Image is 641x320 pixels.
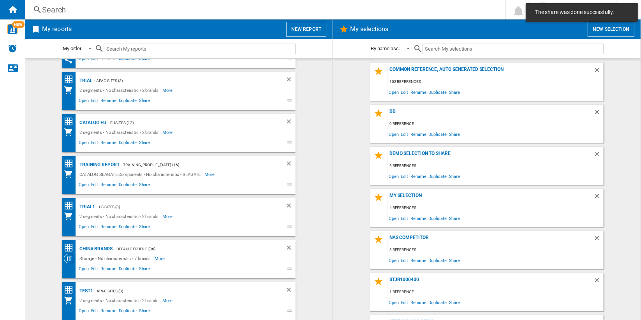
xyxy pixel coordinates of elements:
div: dd [387,109,593,119]
span: Duplicate [118,181,138,190]
button: New selection [588,22,634,37]
div: Trial [77,76,93,86]
span: Duplicate [428,255,448,265]
span: Open [387,213,400,223]
ng-md-icon: This report has been shared with you [64,55,73,64]
span: Edit [400,297,410,308]
div: - EU Sites (12) [106,118,270,128]
span: Duplicate [428,297,448,308]
div: - APAC Sites (3) [93,76,270,86]
span: Edit [400,255,410,265]
span: Share [138,265,151,274]
div: Delete [593,277,604,287]
div: 4 references [387,203,604,213]
div: China Brands [77,244,113,254]
div: My Assortment [64,296,77,305]
span: Rename [99,97,117,106]
div: My Assortment [64,170,77,179]
img: alerts-logo.svg [8,44,17,53]
div: Price Matrix [64,201,77,211]
span: Open [77,181,90,190]
span: The share was done successfully. [533,9,631,16]
button: New report [286,22,326,37]
div: My Assortment [64,86,77,95]
span: Edit [400,87,410,97]
div: Price Matrix [64,117,77,127]
span: Rename [409,129,427,139]
div: 0 reference [387,119,604,129]
span: More [162,128,174,137]
span: Share [448,213,461,223]
span: Share [448,171,461,181]
span: Share [138,139,151,148]
span: NEW [12,21,25,28]
span: Edit [400,129,410,139]
span: Duplicate [118,97,138,106]
span: Rename [409,255,427,265]
span: Rename [409,171,427,181]
div: test1 [77,286,93,296]
span: Duplicate [118,223,138,232]
span: Open [387,255,400,265]
div: 102 references [387,77,604,87]
img: wise-card.svg [7,24,18,34]
div: 3 references [387,245,604,255]
div: - Training_Profile_[DATE] (16) [120,160,270,170]
span: More [162,86,174,95]
div: Delete [285,244,296,254]
span: Share [138,55,151,64]
h2: My selections [349,22,390,37]
span: Share [138,181,151,190]
div: Storage - No characteristic - 7 brands [77,254,155,263]
input: Search My selections [423,44,604,54]
div: My selection [387,193,593,203]
div: Search [42,4,485,15]
div: Price Matrix [64,159,77,169]
div: 6 references [387,161,604,171]
div: STJR1000400 [387,277,593,287]
span: Share [138,307,151,316]
span: Share [448,87,461,97]
div: Delete [593,67,604,77]
span: Open [387,87,400,97]
div: Training Report [77,160,120,170]
span: Edit [90,55,100,64]
span: Open [77,265,90,274]
span: More [162,212,174,221]
span: Rename [409,213,427,223]
div: Common reference, auto generated selection [387,67,593,77]
span: More [162,296,174,305]
div: Catalog EU [77,118,106,128]
span: Duplicate [428,213,448,223]
span: Duplicate [118,55,138,64]
span: Open [77,139,90,148]
div: - Default profile (86) [113,244,270,254]
span: Share [138,223,151,232]
span: Edit [90,139,100,148]
div: My order [63,46,81,51]
div: Delete [285,160,296,170]
div: Delete [285,202,296,212]
span: Open [77,97,90,106]
span: Duplicate [118,307,138,316]
span: Edit [400,213,410,223]
span: Rename [99,55,117,64]
span: Rename [409,297,427,308]
span: Edit [90,97,100,106]
div: 2 segments - No characteristic - 2 brands [77,128,162,137]
span: Edit [400,171,410,181]
span: Rename [99,307,117,316]
div: - US Sites (8) [95,202,270,212]
input: Search My reports [104,44,296,54]
span: Duplicate [118,265,138,274]
div: 1 reference [387,287,604,297]
h2: My reports [41,22,73,37]
span: Edit [90,223,100,232]
div: 2 segments - No characteristic - 2 brands [77,212,162,221]
span: Share [448,255,461,265]
span: Share [448,297,461,308]
span: Duplicate [428,171,448,181]
span: Edit [90,181,100,190]
span: Duplicate [118,139,138,148]
div: Price Matrix [64,75,77,84]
